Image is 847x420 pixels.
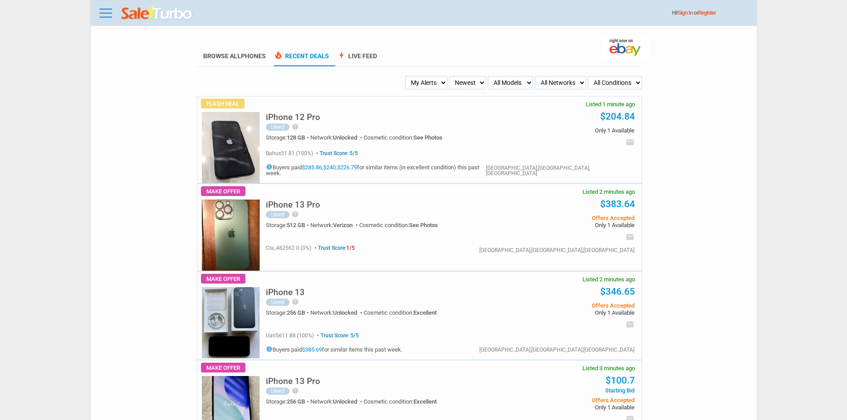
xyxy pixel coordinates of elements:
[266,388,289,395] div: Used
[586,101,635,107] span: Listed 1 minute ago
[500,388,634,393] span: Starting Bid
[337,164,357,171] a: $226.79
[678,10,693,16] a: Sign In
[314,150,358,156] span: Trust Score: 5/5
[500,404,634,410] span: Only 1 Available
[266,377,320,385] h5: iPhone 13 Pro
[313,245,355,251] span: Trust Score:
[500,303,634,308] span: Offers Accepted
[266,211,289,218] div: Used
[266,113,320,121] h5: iPhone 12 Pro
[266,245,311,251] span: cla_462562 0 (0%)
[310,310,364,316] div: Network:
[698,10,716,16] a: Register
[266,379,320,385] a: iPhone 13 Pro
[500,310,634,316] span: Only 1 Available
[266,135,310,140] div: Storage:
[323,164,336,171] a: $240
[266,202,320,209] a: iPhone 13 Pro
[203,52,266,60] a: Browse AllPhones
[266,346,402,352] h5: Buyers paid for similar items this past week.
[582,365,635,371] span: Listed 3 minutes ago
[292,298,299,305] i: help
[626,232,634,241] i: email
[274,52,329,66] a: local_fire_departmentRecent Deals
[626,320,634,329] i: email
[413,134,442,141] span: See Photos
[266,399,310,404] div: Storage:
[241,52,266,60] span: Phones
[201,274,245,284] span: Make Offer
[479,248,634,253] div: [GEOGRAPHIC_DATA],[GEOGRAPHIC_DATA],[GEOGRAPHIC_DATA]
[121,6,193,22] img: saleturbo.com - Online Deals and Discount Coupons
[287,222,305,228] span: 512 GB
[310,135,364,140] div: Network:
[266,115,320,121] a: iPhone 12 Pro
[287,134,305,141] span: 128 GB
[337,51,346,60] span: bolt
[266,164,486,176] h5: Buyers paid , , for similar items (in excellent condition) this past week.
[500,128,634,133] span: Only 1 Available
[266,346,273,352] i: info
[274,51,283,60] span: local_fire_department
[500,215,634,221] span: Offers Accepted
[266,332,314,339] span: uati5611 88 (100%)
[479,347,634,352] div: [GEOGRAPHIC_DATA],[GEOGRAPHIC_DATA],[GEOGRAPHIC_DATA]
[302,164,322,171] a: $285.86
[333,134,357,141] span: Unlocked
[600,111,635,122] a: $204.84
[672,10,678,16] span: Hi!
[201,99,245,108] span: Flash Deal
[266,310,310,316] div: Storage:
[500,397,634,403] span: Offers Accepted
[202,200,260,271] img: s-l225.jpg
[333,222,353,228] span: Verizon
[364,399,437,404] div: Cosmetic condition:
[364,135,442,140] div: Cosmetic condition:
[201,363,245,372] span: Make Offer
[315,332,359,339] span: Trust Score: 5/5
[292,123,299,130] i: help
[292,211,299,218] i: help
[333,309,357,316] span: Unlocked
[694,10,716,16] span: or
[600,286,635,297] a: $346.65
[266,288,305,296] h5: iPhone 13
[333,398,357,405] span: Unlocked
[201,186,245,196] span: Make Offer
[202,112,260,183] img: s-l225.jpg
[287,309,305,316] span: 256 GB
[266,299,289,306] div: Used
[500,222,634,228] span: Only 1 Available
[302,346,322,353] a: $385.69
[409,222,438,228] span: See Photos
[266,124,289,131] div: Used
[287,398,305,405] span: 256 GB
[486,165,634,176] div: [GEOGRAPHIC_DATA],[GEOGRAPHIC_DATA],[GEOGRAPHIC_DATA]
[413,398,437,405] span: Excellent
[582,189,635,195] span: Listed 2 minutes ago
[266,290,305,296] a: iPhone 13
[292,387,299,394] i: help
[337,52,377,66] a: boltLive Feed
[413,309,437,316] span: Excellent
[346,245,355,251] span: 1/5
[359,222,438,228] div: Cosmetic condition:
[310,399,364,404] div: Network:
[266,150,313,156] span: bahus51 81 (100%)
[266,222,310,228] div: Storage:
[266,200,320,209] h5: iPhone 13 Pro
[266,164,273,170] i: info
[202,287,260,358] img: s-l225.jpg
[582,276,635,282] span: Listed 2 minutes ago
[600,199,635,209] a: $383.64
[310,222,359,228] div: Network:
[626,138,634,147] i: email
[606,375,635,386] a: $100.7
[364,310,437,316] div: Cosmetic condition:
